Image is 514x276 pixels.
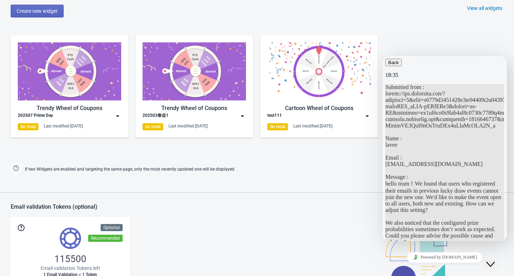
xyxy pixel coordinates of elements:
[44,123,83,129] div: Last modified: [DATE]
[143,113,168,120] div: 202503春促1
[101,224,123,231] div: Optional
[293,123,332,129] div: Last modified: [DATE]
[17,8,58,14] span: Create new widget
[114,113,121,120] img: dropdown.png
[54,253,86,265] span: 115500
[18,42,121,100] img: trendy_game.png
[267,42,371,100] img: cartoon_game.jpg
[88,235,123,242] div: Recommended
[382,249,507,265] iframe: chat widget
[18,123,38,130] div: On Hold
[364,113,371,120] img: dropdown.png
[25,163,235,175] span: If two Widgets are enabled and targeting the same page, only the most recently updated one will b...
[18,113,53,120] div: 202507 Prime Day
[467,5,502,12] div: View all widgets
[143,104,246,113] div: Trendy Wheel of Coupons
[143,123,163,130] div: On Hold
[239,113,246,120] img: dropdown.png
[267,104,371,113] div: Cartoon Wheel of Coupons
[267,123,288,130] div: On Hold
[11,163,21,173] img: help.png
[18,104,121,113] div: Trendy Wheel of Coupons
[11,5,64,17] button: Create new widget
[143,42,246,100] img: trendy_game.png
[484,248,507,269] iframe: chat widget
[60,228,81,249] img: tokens.svg
[267,113,282,120] div: test111
[168,123,208,129] div: Last modified: [DATE]
[382,56,507,241] iframe: chat widget
[41,265,100,272] span: Email validation Tokens left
